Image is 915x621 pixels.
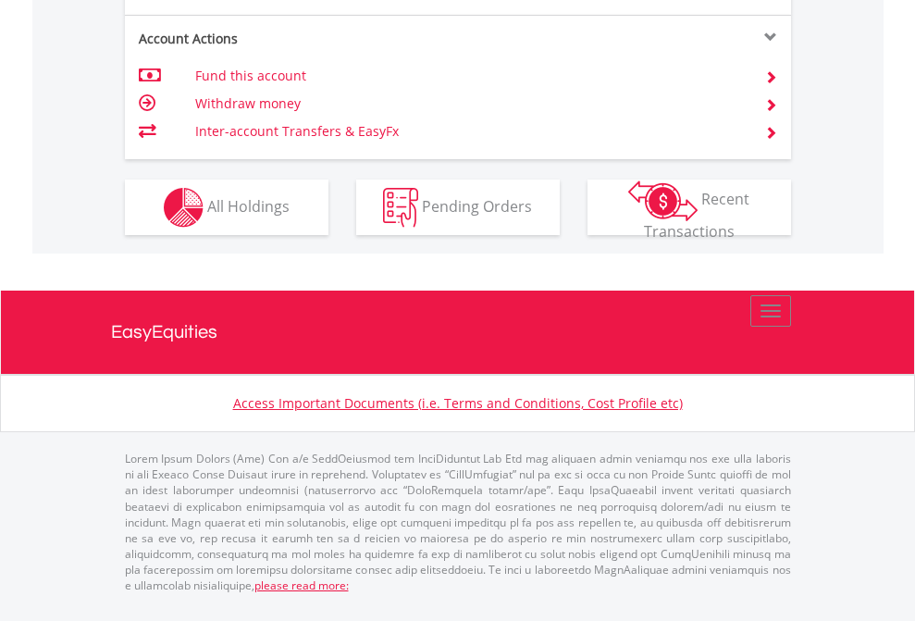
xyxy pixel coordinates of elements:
[125,180,328,235] button: All Holdings
[628,180,698,221] img: transactions-zar-wht.png
[125,30,458,48] div: Account Actions
[383,188,418,228] img: pending_instructions-wht.png
[207,195,290,216] span: All Holdings
[111,291,805,374] a: EasyEquities
[587,180,791,235] button: Recent Transactions
[195,90,742,118] td: Withdraw money
[164,188,204,228] img: holdings-wht.png
[356,180,560,235] button: Pending Orders
[254,578,349,593] a: please read more:
[195,62,742,90] td: Fund this account
[125,451,791,593] p: Lorem Ipsum Dolors (Ame) Con a/e SeddOeiusmod tem InciDiduntut Lab Etd mag aliquaen admin veniamq...
[233,394,683,412] a: Access Important Documents (i.e. Terms and Conditions, Cost Profile etc)
[422,195,532,216] span: Pending Orders
[195,118,742,145] td: Inter-account Transfers & EasyFx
